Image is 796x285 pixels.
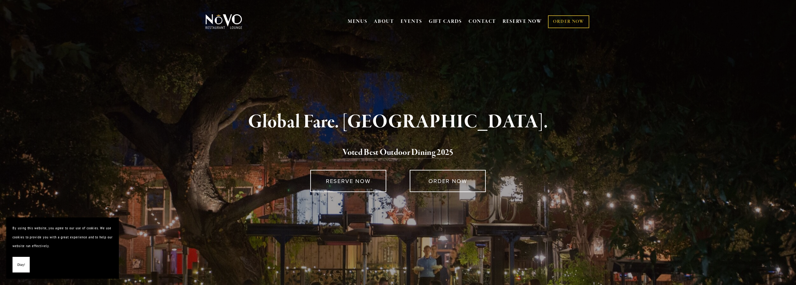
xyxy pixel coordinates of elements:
a: RESERVE NOW [503,16,542,28]
a: MENUS [348,18,368,25]
h2: 5 [216,146,581,159]
a: EVENTS [401,18,422,25]
span: Okay! [17,260,25,269]
img: Novo Restaurant &amp; Lounge [204,14,243,29]
a: ABOUT [374,18,394,25]
section: Cookie banner [6,217,119,279]
button: Okay! [13,257,30,273]
strong: Global Fare. [GEOGRAPHIC_DATA]. [248,110,548,134]
a: ORDER NOW [410,170,486,192]
a: CONTACT [469,16,496,28]
a: Voted Best Outdoor Dining 202 [342,147,449,159]
p: By using this website, you agree to our use of cookies. We use cookies to provide you with a grea... [13,224,113,251]
a: GIFT CARDS [429,16,462,28]
a: ORDER NOW [548,15,589,28]
a: RESERVE NOW [310,170,386,192]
